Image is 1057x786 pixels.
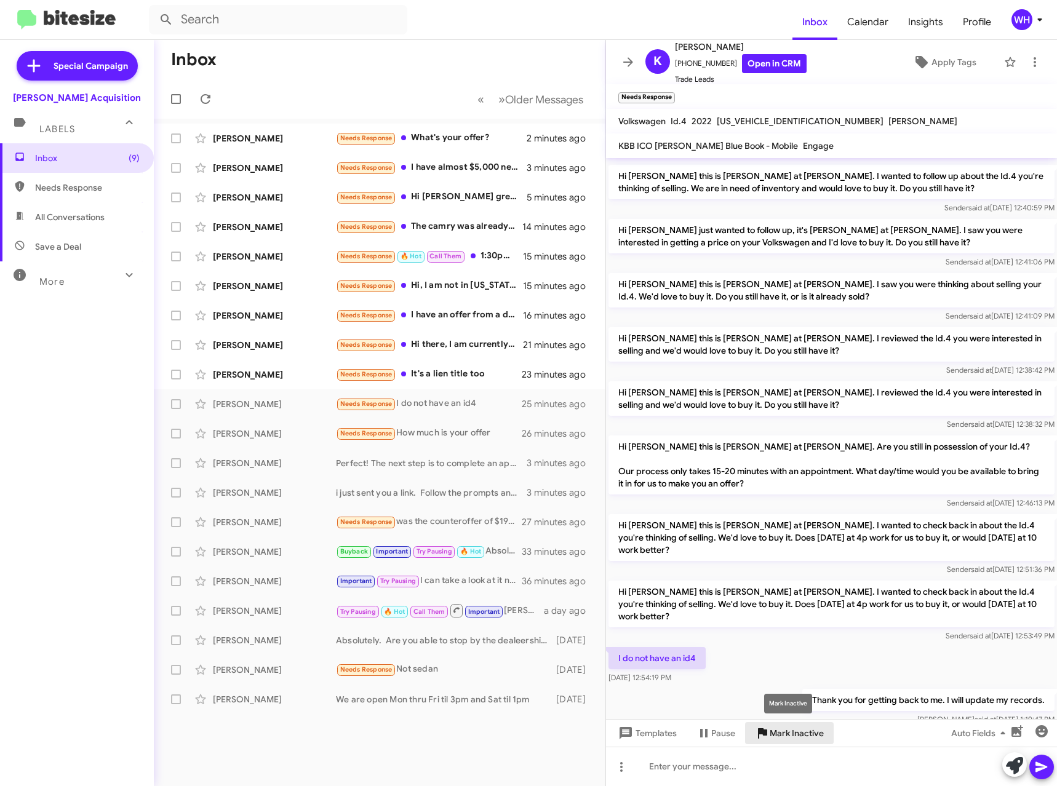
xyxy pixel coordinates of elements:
[527,457,596,469] div: 3 minutes ago
[505,93,583,106] span: Older Messages
[608,581,1055,627] p: Hi [PERSON_NAME] this is [PERSON_NAME] at [PERSON_NAME]. I wanted to check back in about the Id.4...
[522,398,596,410] div: 25 minutes ago
[336,634,554,646] div: Absolutely. Are you able to stop by the dealeership [DATE]?
[608,165,1055,199] p: Hi [PERSON_NAME] this is [PERSON_NAME] at [PERSON_NAME]. I wanted to follow up about the Id.4 you...
[340,518,393,526] span: Needs Response
[616,722,677,744] span: Templates
[340,164,393,172] span: Needs Response
[340,577,372,585] span: Important
[522,427,596,440] div: 26 minutes ago
[340,193,393,201] span: Needs Response
[675,54,807,73] span: [PHONE_NUMBER]
[953,4,1001,40] a: Profile
[931,51,976,73] span: Apply Tags
[608,647,706,669] p: I do not have an id4
[477,92,484,107] span: «
[213,368,336,381] div: [PERSON_NAME]
[13,92,141,104] div: [PERSON_NAME] Acquisition
[1001,9,1043,30] button: WH
[675,39,807,54] span: [PERSON_NAME]
[608,381,1055,416] p: Hi [PERSON_NAME] this is [PERSON_NAME] at [PERSON_NAME]. I reviewed the Id.4 you were interested ...
[608,327,1055,362] p: Hi [PERSON_NAME] this is [PERSON_NAME] at [PERSON_NAME]. I reviewed the Id.4 you were interested ...
[527,162,596,174] div: 3 minutes ago
[770,722,824,744] span: Mark Inactive
[384,608,405,616] span: 🔥 Hot
[340,134,393,142] span: Needs Response
[213,605,336,617] div: [PERSON_NAME]
[523,250,596,263] div: 15 minutes ago
[129,152,140,164] span: (9)
[523,339,596,351] div: 21 minutes ago
[213,398,336,410] div: [PERSON_NAME]
[742,54,807,73] a: Open in CRM
[608,673,671,682] span: [DATE] 12:54:19 PM
[608,219,1055,253] p: Hi [PERSON_NAME] just wanted to follow up, it's [PERSON_NAME] at [PERSON_NAME]. I saw you were in...
[837,4,898,40] a: Calendar
[39,124,75,135] span: Labels
[39,276,65,287] span: More
[340,547,368,555] span: Buyback
[17,51,138,81] a: Special Campaign
[471,87,591,112] nav: Page navigation example
[336,426,522,440] div: How much is your offer
[213,427,336,440] div: [PERSON_NAME]
[671,116,687,127] span: Id.4
[213,516,336,528] div: [PERSON_NAME]
[717,116,883,127] span: [US_VEHICLE_IDENTIFICATION_NUMBER]
[336,544,522,558] div: Absolutely. We are open for inspections [DATE] thru [DATE] til 3pm an [DATE] til 1pm
[401,252,421,260] span: 🔥 Hot
[35,211,105,223] span: All Conversations
[491,87,591,112] button: Next
[946,631,1055,640] span: Sender [DATE] 12:53:49 PM
[527,132,596,145] div: 2 minutes ago
[1011,9,1032,30] div: WH
[336,457,527,469] div: Perfect! The next step is to complete an appraisal. Once complete, we can make you an offer. Are ...
[213,221,336,233] div: [PERSON_NAME]
[975,715,996,724] span: said at
[606,722,687,744] button: Templates
[340,608,376,616] span: Try Pausing
[35,181,140,194] span: Needs Response
[764,694,812,713] div: Mark Inactive
[618,116,666,127] span: Volkswagen
[340,252,393,260] span: Needs Response
[687,722,745,744] button: Pause
[413,608,445,616] span: Call Them
[527,486,596,499] div: 3 minutes ago
[336,249,523,263] div: 1:30pm I can talk
[213,280,336,292] div: [PERSON_NAME]
[692,116,712,127] span: 2022
[213,693,336,705] div: [PERSON_NAME]
[792,4,837,40] a: Inbox
[711,722,735,744] span: Pause
[554,693,596,705] div: [DATE]
[336,662,554,677] div: Not sedan
[213,191,336,204] div: [PERSON_NAME]
[213,486,336,499] div: [PERSON_NAME]
[460,547,481,555] span: 🔥 Hot
[376,547,408,555] span: Important
[468,608,500,616] span: Important
[946,311,1055,320] span: Sender [DATE] 12:41:09 PM
[336,574,522,588] div: I can take a look at it now so that you have an idea of what its worth. At that point you will ha...
[941,722,1020,744] button: Auto Fields
[213,634,336,646] div: [PERSON_NAME]
[336,397,522,411] div: I do not have an id4
[498,92,505,107] span: »
[149,5,407,34] input: Search
[888,116,957,127] span: [PERSON_NAME]
[947,419,1055,429] span: Sender [DATE] 12:38:32 PM
[653,52,662,71] span: K
[213,132,336,145] div: [PERSON_NAME]
[898,4,953,40] span: Insights
[213,162,336,174] div: [PERSON_NAME]
[340,370,393,378] span: Needs Response
[608,435,1055,494] p: Hi [PERSON_NAME] this is [PERSON_NAME] at [PERSON_NAME]. Are you still in possession of your Id.4...
[971,498,992,507] span: said at
[213,339,336,351] div: [PERSON_NAME]
[947,565,1055,574] span: Sender [DATE] 12:51:36 PM
[675,73,807,85] span: Trade Leads
[340,341,393,349] span: Needs Response
[946,365,1055,375] span: Sender [DATE] 12:38:42 PM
